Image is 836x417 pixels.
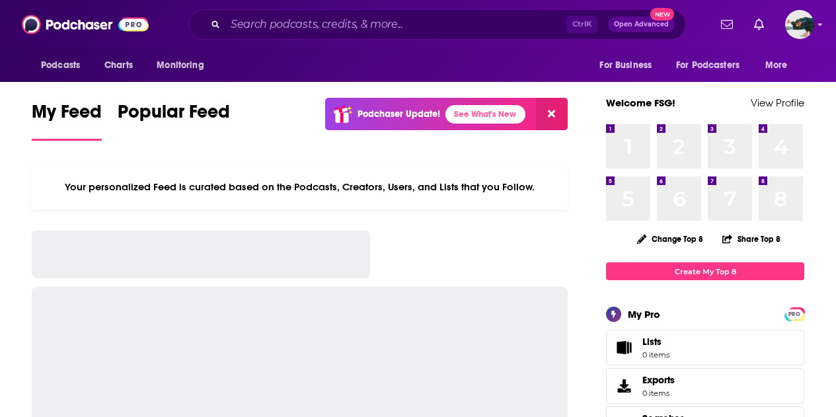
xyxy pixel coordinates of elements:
[606,330,804,365] a: Lists
[642,336,669,348] span: Lists
[716,13,738,36] a: Show notifications dropdown
[611,377,637,395] span: Exports
[118,100,230,131] span: Popular Feed
[722,226,781,252] button: Share Top 8
[676,56,740,75] span: For Podcasters
[650,8,674,20] span: New
[606,262,804,280] a: Create My Top 8
[786,309,802,319] a: PRO
[606,368,804,404] a: Exports
[756,53,804,78] button: open menu
[642,389,675,398] span: 0 items
[32,100,102,131] span: My Feed
[606,96,675,109] a: Welcome FSG!
[118,100,230,141] a: Popular Feed
[157,56,204,75] span: Monitoring
[225,14,566,35] input: Search podcasts, credits, & more...
[32,100,102,141] a: My Feed
[751,96,804,109] a: View Profile
[785,10,814,39] span: Logged in as fsg.publicity
[765,56,788,75] span: More
[785,10,814,39] button: Show profile menu
[566,16,597,33] span: Ctrl K
[642,374,675,386] span: Exports
[22,12,149,37] img: Podchaser - Follow, Share and Rate Podcasts
[642,350,669,360] span: 0 items
[785,10,814,39] img: User Profile
[628,308,660,321] div: My Pro
[41,56,80,75] span: Podcasts
[147,53,221,78] button: open menu
[32,165,568,209] div: Your personalized Feed is curated based on the Podcasts, Creators, Users, and Lists that you Follow.
[358,108,440,120] p: Podchaser Update!
[32,53,97,78] button: open menu
[189,9,686,40] div: Search podcasts, credits, & more...
[590,53,668,78] button: open menu
[104,56,133,75] span: Charts
[445,105,525,124] a: See What's New
[614,21,669,28] span: Open Advanced
[667,53,759,78] button: open menu
[629,231,711,247] button: Change Top 8
[611,338,637,357] span: Lists
[749,13,769,36] a: Show notifications dropdown
[599,56,652,75] span: For Business
[642,336,662,348] span: Lists
[608,17,675,32] button: Open AdvancedNew
[96,53,141,78] a: Charts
